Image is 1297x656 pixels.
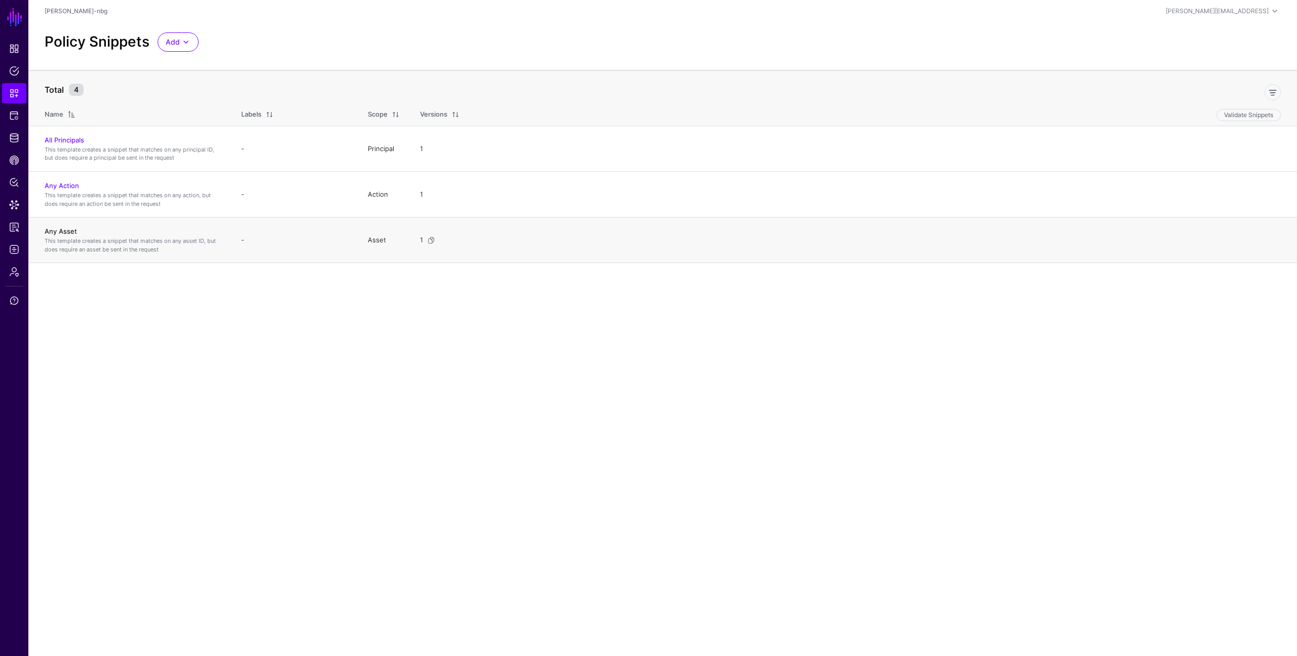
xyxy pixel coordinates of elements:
[1166,7,1269,16] div: [PERSON_NAME][EMAIL_ADDRESS]
[166,37,180,48] span: Add
[358,126,410,171] td: Principal
[2,239,26,260] a: Logs
[45,110,63,120] div: Name
[45,33,149,51] h2: Policy Snippets
[358,217,410,263] td: Asset
[9,155,19,165] span: CAEP Hub
[241,110,261,120] div: Labels
[9,222,19,232] span: Reports
[1216,109,1281,121] button: Validate Snippets
[231,171,358,217] td: -
[420,110,447,120] div: Versions
[2,150,26,170] a: CAEP Hub
[418,190,425,200] div: 1
[9,296,19,306] span: Support
[2,217,26,237] a: Reports
[45,136,84,144] a: All Principals
[45,237,221,253] p: This template creates a snippet that matches on any asset ID, but does require an asset be sent i...
[45,145,221,162] p: This template creates a snippet that matches on any principal ID, but does require a principal be...
[9,133,19,143] span: Identity Data Fabric
[9,177,19,188] span: Policy Lens
[9,267,19,277] span: Admin
[9,88,19,98] span: Snippets
[45,181,79,190] a: Any Action
[231,126,358,171] td: -
[368,110,388,120] div: Scope
[2,262,26,282] a: Admin
[9,200,19,210] span: Data Lens
[2,39,26,59] a: Dashboard
[45,85,64,95] strong: Total
[2,83,26,103] a: Snippets
[45,7,107,15] a: [PERSON_NAME]-nbg
[6,6,23,28] a: SGNL
[2,172,26,193] a: Policy Lens
[9,111,19,121] span: Protected Systems
[9,244,19,254] span: Logs
[9,44,19,54] span: Dashboard
[2,105,26,126] a: Protected Systems
[358,171,410,217] td: Action
[418,144,425,154] div: 1
[231,217,358,263] td: -
[45,191,221,208] p: This template creates a snippet that matches on any action, but does require an action be sent in...
[2,195,26,215] a: Data Lens
[45,227,77,235] a: Any Asset
[418,235,425,245] div: 1
[69,84,84,96] small: 4
[9,66,19,76] span: Policies
[2,61,26,81] a: Policies
[2,128,26,148] a: Identity Data Fabric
